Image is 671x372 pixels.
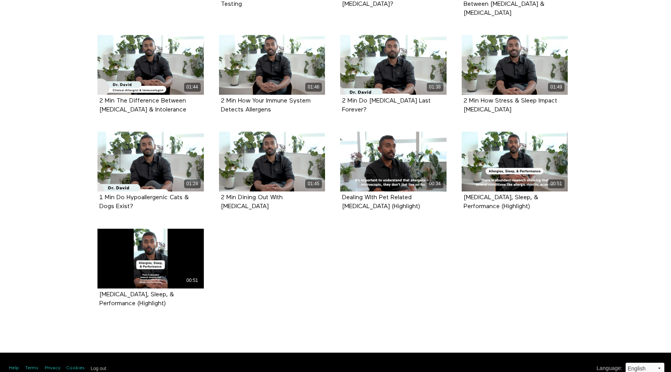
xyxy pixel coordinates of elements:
[221,98,311,113] a: 2 Min How Your Immune System Detects Allergens
[221,195,283,209] a: 2 Min Dining Out With [MEDICAL_DATA]
[305,83,322,92] div: 01:46
[99,195,189,209] a: 1 Min Do Hypoallergenic Cats & Dogs Exist?
[66,365,85,372] a: Cookies
[464,195,538,209] a: [MEDICAL_DATA], Sleep, & Performance (Highlight)
[427,179,443,188] div: 00:34
[91,366,106,371] input: Log out
[97,132,204,191] a: 1 Min Do Hypoallergenic Cats & Dogs Exist? 01:24
[97,229,204,289] a: Allergies, Sleep, & Performance (Highlight) 00:51
[99,292,174,306] a: [MEDICAL_DATA], Sleep, & Performance (Highlight)
[462,35,568,95] a: 2 Min How Stress & Sleep Impact Allergies 01:49
[9,365,19,372] a: Help
[340,132,447,191] a: Dealing With Pet Related Allergies (Highlight) 00:34
[342,98,431,113] a: 2 Min Do [MEDICAL_DATA] Last Forever?
[99,195,189,210] strong: 1 Min Do Hypoallergenic Cats & Dogs Exist?
[45,365,60,372] a: Privacy
[342,195,420,209] a: Dealing With Pet Related [MEDICAL_DATA] (Highlight)
[221,195,283,210] strong: 2 Min Dining Out With Food Allergies
[548,179,565,188] div: 00:51
[184,83,201,92] div: 01:44
[462,132,568,191] a: Allergies, Sleep, & Performance (Highlight) 00:51
[219,132,325,191] a: 2 Min Dining Out With Food Allergies 01:45
[184,276,201,285] div: 00:51
[342,195,420,210] strong: Dealing With Pet Related Allergies (Highlight)
[99,292,174,307] strong: Allergies, Sleep, & Performance (Highlight)
[25,365,38,372] a: Terms
[427,83,443,92] div: 01:38
[219,35,325,95] a: 2 Min How Your Immune System Detects Allergens 01:46
[340,35,447,95] a: 2 Min Do Allergies Last Forever? 01:38
[99,98,186,113] a: 2 Min The Difference Between [MEDICAL_DATA] & Intolerance
[464,98,557,113] strong: 2 Min How Stress & Sleep Impact Allergies
[97,35,204,95] a: 2 Min The Difference Between Food Allergy & Intolerance 01:44
[548,83,565,92] div: 01:49
[464,98,557,113] a: 2 Min How Stress & Sleep Impact [MEDICAL_DATA]
[305,179,322,188] div: 01:45
[464,195,538,210] strong: Allergies, Sleep, & Performance (Highlight)
[342,98,431,113] strong: 2 Min Do Allergies Last Forever?
[99,98,186,113] strong: 2 Min The Difference Between Food Allergy & Intolerance
[184,179,201,188] div: 01:24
